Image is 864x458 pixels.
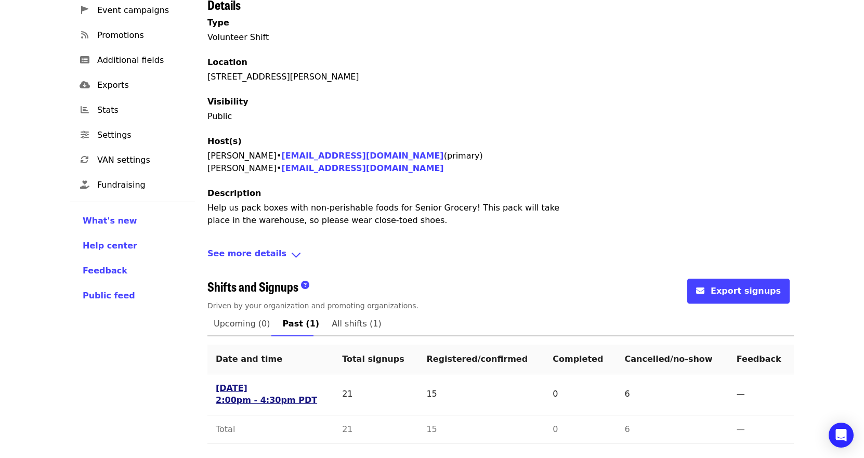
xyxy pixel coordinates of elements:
span: Past (1) [283,317,320,331]
a: [EMAIL_ADDRESS][DOMAIN_NAME] [281,151,443,161]
span: Public feed [83,291,135,300]
a: Public feed [83,290,182,302]
td: — [728,415,794,443]
a: Settings [70,123,195,148]
i: hand-holding-heart icon [80,180,89,190]
span: Type [207,18,229,28]
span: Registered/confirmed [426,354,528,364]
span: What's new [83,216,137,226]
td: 15 [418,415,544,443]
span: Driven by your organization and promoting organizations. [207,302,418,310]
i: question-circle icon [301,280,309,290]
span: Exports [97,79,187,91]
div: See more detailsangle-down icon [207,247,794,263]
a: Fundraising [70,173,195,198]
span: Fundraising [97,179,187,191]
button: envelope iconExport signups [687,279,790,304]
span: Feedback [737,354,781,364]
div: [STREET_ADDRESS][PERSON_NAME] [207,71,794,83]
span: Event campaigns [97,4,187,17]
p: Public [207,110,794,123]
i: cloud-download icon [80,80,90,90]
a: Additional fields [70,48,195,73]
td: — [728,374,794,415]
a: Help center [83,240,182,252]
span: All shifts (1) [332,317,382,331]
a: Exports [70,73,195,98]
td: 0 [544,374,616,415]
i: chart-bar icon [81,105,89,115]
span: Visibility [207,97,248,107]
div: Open Intercom Messenger [829,423,854,448]
a: What's new [83,215,182,227]
span: VAN settings [97,154,187,166]
span: Total [216,424,235,434]
a: Stats [70,98,195,123]
a: All shifts (1) [325,311,388,336]
span: Completed [553,354,603,364]
span: Host(s) [207,136,242,146]
td: 0 [544,415,616,443]
a: [EMAIL_ADDRESS][DOMAIN_NAME] [281,163,443,173]
button: Feedback [83,265,127,277]
span: Date and time [216,354,282,364]
span: Total signups [342,354,404,364]
span: Additional fields [97,54,187,67]
i: pennant icon [81,5,88,15]
span: See more details [207,247,286,263]
span: [PERSON_NAME] • (primary) [PERSON_NAME] • [207,151,483,173]
span: Shifts and Signups [207,277,298,295]
td: 6 [617,415,728,443]
td: 21 [334,415,418,443]
span: Help center [83,241,137,251]
span: Description [207,188,261,198]
a: Promotions [70,23,195,48]
p: Help us pack boxes with non-perishable foods for Senior Grocery! This pack will take place in the... [207,202,571,227]
span: Volunteer Shift [207,32,269,42]
i: envelope icon [696,286,704,296]
i: sync icon [81,155,89,165]
span: Upcoming (0) [214,317,270,331]
span: Promotions [97,29,187,42]
i: angle-down icon [291,247,302,263]
a: [DATE]2:00pm - 4:30pm PDT [216,383,317,407]
span: Cancelled/no-show [625,354,713,364]
i: rss icon [81,30,88,40]
td: 15 [418,374,544,415]
td: 6 [617,374,728,415]
a: VAN settings [70,148,195,173]
i: list-alt icon [80,55,89,65]
span: Location [207,57,247,67]
td: 21 [334,374,418,415]
span: Stats [97,104,187,116]
i: sliders-h icon [81,130,89,140]
a: Upcoming (0) [207,311,277,336]
a: Past (1) [277,311,326,336]
span: Settings [97,129,187,141]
